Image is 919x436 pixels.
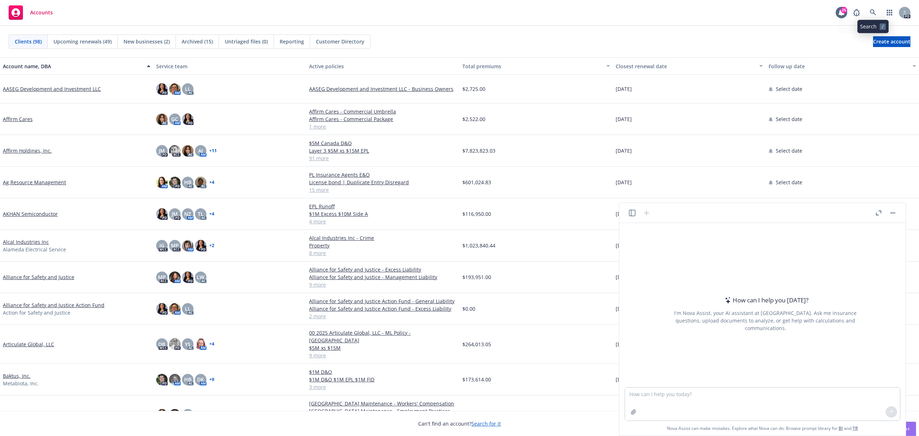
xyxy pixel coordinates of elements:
[459,57,613,75] button: Total premiums
[185,85,191,93] span: LL
[616,242,632,249] span: [DATE]
[616,147,632,154] span: [DATE]
[616,85,632,93] span: [DATE]
[184,376,191,383] span: HB
[3,85,101,93] a: AASEG Development and Investment LLC
[197,376,204,383] span: DK
[309,400,457,407] a: [GEOGRAPHIC_DATA] Maintenance - Workers' Compensation
[664,309,866,332] div: I'm Nova Assist, your AI assistant at [GEOGRAPHIC_DATA]. Ask me insurance questions, upload docum...
[209,180,214,185] a: + 4
[156,374,168,385] img: photo
[616,273,632,281] span: [DATE]
[309,186,457,194] a: 15 more
[309,344,457,352] a: $5M xs $15M
[158,273,166,281] span: MP
[172,210,178,218] span: JM
[156,177,168,188] img: photo
[471,420,501,427] a: Search for it
[462,147,495,154] span: $7,823,823.03
[156,208,168,220] img: photo
[309,266,457,273] a: Alliance for Safety and Justice - Excess Liability
[309,281,457,288] a: 9 more
[462,376,491,383] span: $173,614.00
[169,338,181,350] img: photo
[616,62,755,70] div: Closest renewal date
[309,329,457,344] a: 00 2025 Articulate Global, LLC - ML Policy - [GEOGRAPHIC_DATA]
[3,340,54,348] a: Articulate Global, LLC
[309,234,457,242] a: Alcal Industries Inc - Crime
[309,312,457,320] a: 2 more
[3,147,52,154] a: Affirm Holdings, Inc.
[225,38,268,45] span: Untriaged files (0)
[841,7,847,13] div: 25
[3,309,70,316] span: Action for Safety and Justice
[156,303,168,315] img: photo
[309,85,457,93] a: AASEG Development and Investment LLC - Business Owners
[766,57,919,75] button: Follow up date
[171,242,179,249] span: MP
[156,113,168,125] img: photo
[182,145,193,157] img: photo
[159,147,165,154] span: JM
[169,409,181,421] img: photo
[156,83,168,95] img: photo
[616,376,632,383] span: [DATE]
[309,407,457,422] a: [GEOGRAPHIC_DATA] Maintenance - Employment Practices Liability
[309,218,457,225] a: 4 more
[776,147,802,154] span: Select date
[15,38,42,45] span: Clients (98)
[462,115,485,123] span: $2,522.00
[169,374,181,385] img: photo
[156,62,304,70] div: Service team
[3,380,39,387] span: Metabiota, Inc.
[171,115,178,123] span: GC
[418,420,501,427] span: Can't find an account?
[309,210,457,218] a: $1M Excess $10M Side A
[853,425,858,431] a: TR
[3,273,74,281] a: Alliance for Safety and Justice
[309,123,457,130] a: 1 more
[185,340,191,348] span: YS
[198,147,203,154] span: AJ
[169,303,181,315] img: photo
[195,338,206,350] img: photo
[3,178,66,186] a: Ag Resource Management
[616,115,632,123] span: [DATE]
[185,305,191,312] span: LL
[306,57,459,75] button: Active policies
[309,154,457,162] a: 91 more
[462,85,485,93] span: $2,725.00
[280,38,304,45] span: Reporting
[182,38,213,45] span: Archived (15)
[182,240,193,251] img: photo
[616,210,632,218] span: [DATE]
[866,5,880,20] a: Search
[156,409,168,421] img: photo
[613,57,766,75] button: Closest renewal date
[616,305,632,312] span: [DATE]
[309,147,457,154] a: Layer 3 $5M xs $15M EPL
[462,273,491,281] span: $193,951.00
[309,62,457,70] div: Active policies
[616,178,632,186] span: [DATE]
[873,35,910,48] span: Create account
[3,115,33,123] a: Affirm Cares
[169,83,181,95] img: photo
[839,425,843,431] a: BI
[184,210,191,218] span: NZ
[309,242,457,249] a: Property
[723,296,808,305] div: How can I help you [DATE]?
[309,297,457,305] a: Alliance for Safety and Justice Action Fund - General Liability
[882,5,897,20] a: Switch app
[309,171,457,178] a: PL Insurance Agents E&O
[849,5,864,20] a: Report a Bug
[769,62,908,70] div: Follow up date
[3,301,104,309] a: Alliance for Safety and Justice Action Fund
[209,377,214,382] a: + 9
